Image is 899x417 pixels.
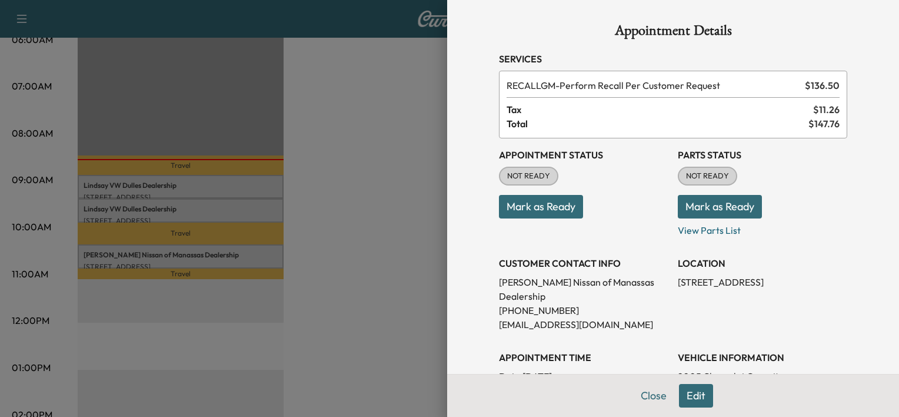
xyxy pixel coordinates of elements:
span: Perform Recall Per Customer Request [507,78,800,92]
h3: LOCATION [678,256,847,270]
span: $ 147.76 [808,117,840,131]
span: NOT READY [500,170,557,182]
p: [PERSON_NAME] Nissan of Manassas Dealership [499,275,668,303]
span: Tax [507,102,813,117]
button: Close [633,384,674,408]
p: View Parts List [678,219,847,237]
p: 2005 Chevrolet Corvette [678,369,847,383]
h3: Parts Status [678,148,847,162]
h3: Services [499,52,847,66]
h1: Appointment Details [499,24,847,42]
button: Mark as Ready [678,195,762,219]
button: Edit [679,384,713,408]
h3: VEHICLE INFORMATION [678,350,847,365]
h3: CUSTOMER CONTACT INFO [499,256,668,270]
p: [PHONE_NUMBER] [499,303,668,317]
span: $ 136.50 [805,78,840,92]
p: [EMAIL_ADDRESS][DOMAIN_NAME] [499,317,668,332]
p: [STREET_ADDRESS] [678,275,847,289]
span: NOT READY [679,170,736,182]
span: $ 11.26 [813,102,840,117]
p: Date: [DATE] [499,369,668,383]
button: Mark as Ready [499,195,583,219]
span: Total [507,117,808,131]
h3: Appointment Status [499,148,668,162]
h3: APPOINTMENT TIME [499,350,668,365]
